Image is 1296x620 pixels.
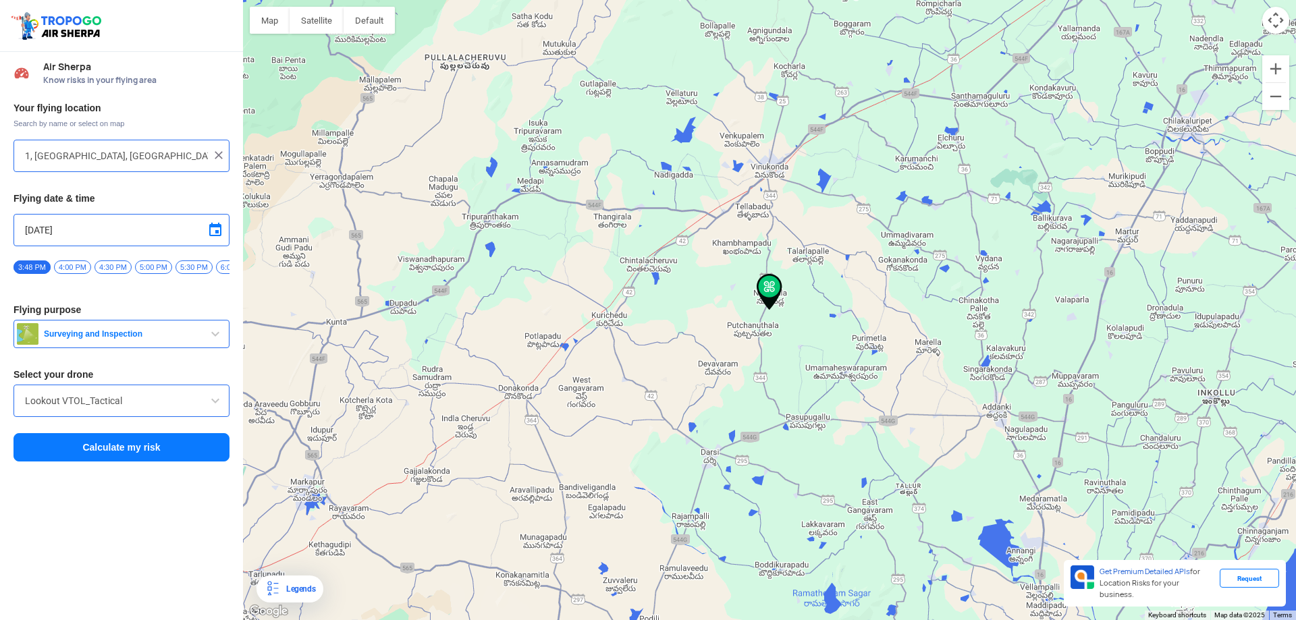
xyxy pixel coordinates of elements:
[54,260,91,274] span: 4:00 PM
[13,433,230,461] button: Calculate my risk
[13,370,230,379] h3: Select your drone
[1148,611,1206,620] button: Keyboard shortcuts
[94,260,132,274] span: 4:30 PM
[25,393,218,409] input: Search by name or Brand
[1273,611,1292,619] a: Terms
[25,222,218,238] input: Select Date
[1262,55,1289,82] button: Zoom in
[1071,565,1094,589] img: Premium APIs
[10,10,106,41] img: ic_tgdronemaps.svg
[13,194,230,203] h3: Flying date & time
[38,329,207,339] span: Surveying and Inspection
[246,602,291,620] a: Open this area in Google Maps (opens a new window)
[250,7,290,34] button: Show street map
[1214,611,1265,619] span: Map data ©2025
[1262,7,1289,34] button: Map camera controls
[13,65,30,81] img: Risk Scores
[1094,565,1220,601] div: for Location Risks for your business.
[43,75,230,86] span: Know risks in your flying area
[216,260,253,274] span: 6:00 PM
[13,260,51,274] span: 3:48 PM
[246,602,291,620] img: Google
[1262,83,1289,110] button: Zoom out
[43,61,230,72] span: Air Sherpa
[13,305,230,314] h3: Flying purpose
[25,148,208,164] input: Search your flying location
[265,581,281,597] img: Legends
[13,320,230,348] button: Surveying and Inspection
[13,118,230,129] span: Search by name or select on map
[1100,567,1190,576] span: Get Premium Detailed APIs
[13,103,230,113] h3: Your flying location
[290,7,344,34] button: Show satellite imagery
[212,148,225,162] img: ic_close.png
[281,581,315,597] div: Legends
[175,260,213,274] span: 5:30 PM
[135,260,172,274] span: 5:00 PM
[1220,569,1279,588] div: Request
[17,323,38,345] img: survey.png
